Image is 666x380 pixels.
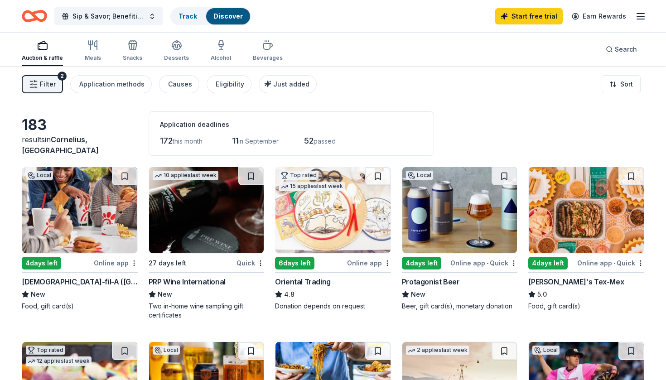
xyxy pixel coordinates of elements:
[284,289,294,300] span: 4.8
[402,257,441,269] div: 4 days left
[211,36,231,66] button: Alcohol
[613,260,615,267] span: •
[402,302,518,311] div: Beer, gift card(s), monetary donation
[528,276,624,287] div: [PERSON_NAME]'s Tex-Mex
[602,75,641,93] button: Sort
[149,167,265,320] a: Image for PRP Wine International10 applieslast week27 days leftQuickPRP Wine InternationalNewTwo ...
[406,171,433,180] div: Local
[259,75,317,93] button: Just added
[123,54,142,62] div: Snacks
[487,260,488,267] span: •
[79,79,145,90] div: Application methods
[402,167,518,311] a: Image for Protagonist BeerLocal4days leftOnline app•QuickProtagonist BeerNewBeer, gift card(s), m...
[620,79,633,90] span: Sort
[273,80,309,88] span: Just added
[236,257,264,269] div: Quick
[450,257,517,269] div: Online app Quick
[149,258,186,269] div: 27 days left
[168,79,192,90] div: Causes
[566,8,632,24] a: Earn Rewards
[149,167,264,253] img: Image for PRP Wine International
[170,7,251,25] button: TrackDiscover
[164,36,189,66] button: Desserts
[22,302,138,311] div: Food, gift card(s)
[406,346,469,355] div: 2 applies last week
[22,257,61,269] div: 4 days left
[22,135,99,155] span: Cornelius, [GEOGRAPHIC_DATA]
[211,54,231,62] div: Alcohol
[22,276,138,287] div: [DEMOGRAPHIC_DATA]-fil-A ([GEOGRAPHIC_DATA])
[72,11,145,22] span: Sip & Savor; Benefiting Wounded Warrior
[153,346,180,355] div: Local
[22,135,99,155] span: in
[279,182,345,191] div: 15 applies last week
[94,257,138,269] div: Online app
[253,54,283,62] div: Beverages
[528,302,644,311] div: Food, gift card(s)
[275,302,391,311] div: Donation depends on request
[304,136,314,145] span: 52
[347,257,391,269] div: Online app
[22,54,63,62] div: Auction & raffle
[253,36,283,66] button: Beverages
[149,276,226,287] div: PRP Wine International
[402,276,460,287] div: Protagonist Beer
[532,346,560,355] div: Local
[275,276,331,287] div: Oriental Trading
[528,257,568,269] div: 4 days left
[149,302,265,320] div: Two in-home wine sampling gift certificates
[159,75,199,93] button: Causes
[314,137,336,145] span: passed
[279,171,319,180] div: Top rated
[528,167,644,311] a: Image for Chuy's Tex-Mex4days leftOnline app•Quick[PERSON_NAME]'s Tex-Mex5.0Food, gift card(s)
[22,167,138,311] a: Image for Chick-fil-A (Charlotte)Local4days leftOnline app[DEMOGRAPHIC_DATA]-fil-A ([GEOGRAPHIC_D...
[31,289,45,300] span: New
[411,289,425,300] span: New
[85,36,101,66] button: Meals
[402,167,517,253] img: Image for Protagonist Beer
[22,116,138,134] div: 183
[529,167,644,253] img: Image for Chuy's Tex-Mex
[577,257,644,269] div: Online app Quick
[615,44,637,55] span: Search
[58,72,67,81] div: 2
[213,12,243,20] a: Discover
[232,136,238,145] span: 11
[22,167,137,253] img: Image for Chick-fil-A (Charlotte)
[164,54,189,62] div: Desserts
[275,257,314,269] div: 6 days left
[54,7,163,25] button: Sip & Savor; Benefiting Wounded Warrior
[22,5,47,27] a: Home
[216,79,244,90] div: Eligibility
[173,137,203,145] span: this month
[123,36,142,66] button: Snacks
[22,75,63,93] button: Filter2
[160,136,173,145] span: 172
[22,36,63,66] button: Auction & raffle
[26,171,53,180] div: Local
[158,289,172,300] span: New
[238,137,279,145] span: in September
[275,167,391,311] a: Image for Oriental TradingTop rated15 applieslast week6days leftOnline appOriental Trading4.8Dona...
[40,79,56,90] span: Filter
[70,75,152,93] button: Application methods
[537,289,547,300] span: 5.0
[179,12,197,20] a: Track
[153,171,218,180] div: 10 applies last week
[22,134,138,156] div: results
[495,8,563,24] a: Start free trial
[26,356,92,366] div: 12 applies last week
[275,167,391,253] img: Image for Oriental Trading
[26,346,65,355] div: Top rated
[207,75,251,93] button: Eligibility
[85,54,101,62] div: Meals
[160,119,423,130] div: Application deadlines
[598,40,644,58] button: Search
